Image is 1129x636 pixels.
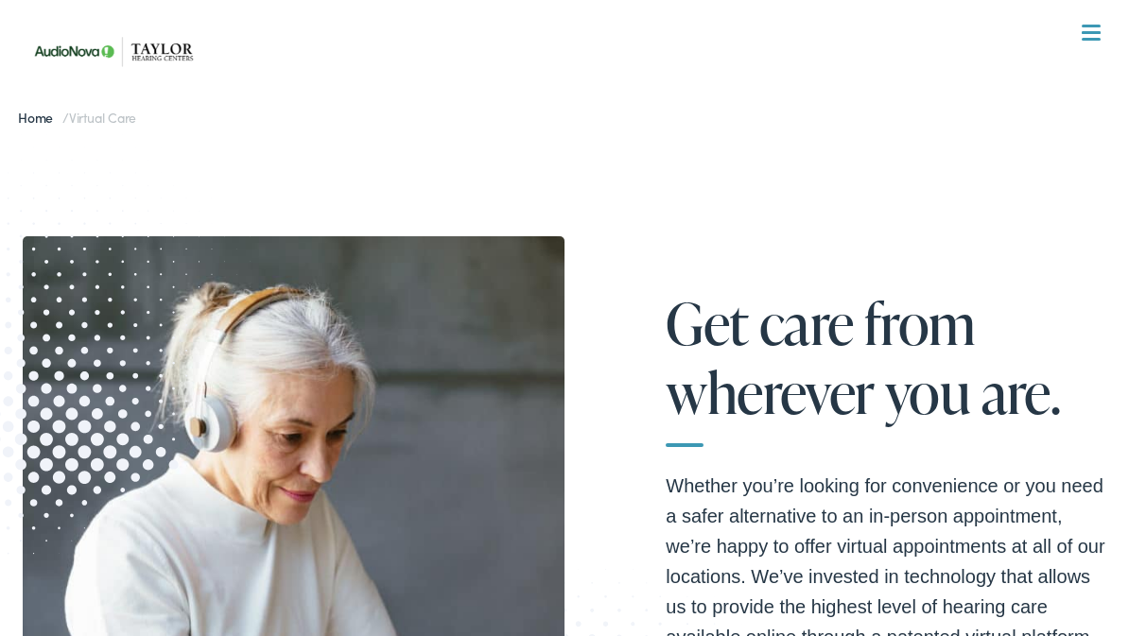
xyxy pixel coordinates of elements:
[864,292,976,354] span: from
[666,292,748,354] span: Get
[885,361,970,423] span: you
[37,76,1106,134] a: What We Offer
[666,361,874,423] span: wherever
[18,108,136,127] span: /
[981,361,1061,423] span: are.
[69,108,136,127] span: Virtual Care
[759,292,854,354] span: care
[18,108,62,127] a: Home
